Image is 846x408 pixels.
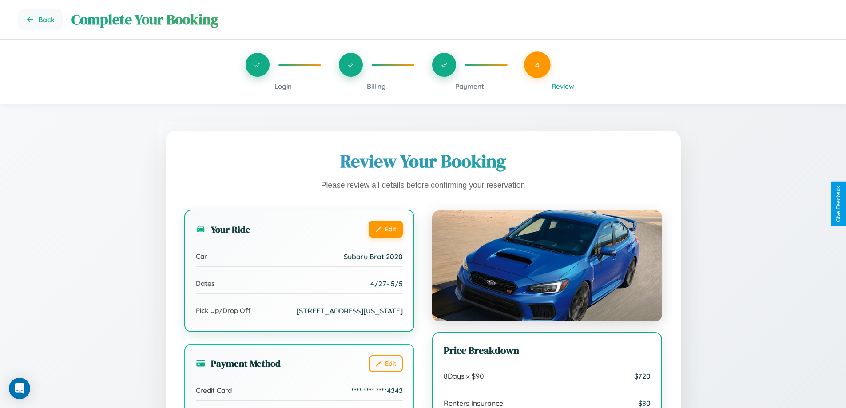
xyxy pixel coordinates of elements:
[535,60,540,70] span: 4
[369,221,403,238] button: Edit
[634,372,651,380] span: $ 720
[344,252,403,261] span: Subaru Brat 2020
[432,210,662,321] img: Subaru Brat
[444,399,503,408] span: Renters Insurance
[455,82,484,91] span: Payment
[184,149,662,173] h1: Review Your Booking
[196,223,250,236] h3: Your Ride
[370,279,403,288] span: 4 / 27 - 5 / 5
[444,344,651,357] h3: Price Breakdown
[9,378,30,399] div: Open Intercom Messenger
[196,279,214,288] span: Dates
[196,357,281,370] h3: Payment Method
[296,306,403,315] span: [STREET_ADDRESS][US_STATE]
[196,386,232,395] span: Credit Card
[638,399,651,408] span: $ 80
[184,178,662,193] p: Please review all details before confirming your reservation
[367,82,386,91] span: Billing
[18,9,63,30] button: Go back
[369,355,403,372] button: Edit
[444,372,484,380] span: 8 Days x $ 90
[196,252,207,261] span: Car
[835,186,842,222] div: Give Feedback
[274,82,292,91] span: Login
[196,306,251,315] span: Pick Up/Drop Off
[552,82,574,91] span: Review
[71,10,828,29] h1: Complete Your Booking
